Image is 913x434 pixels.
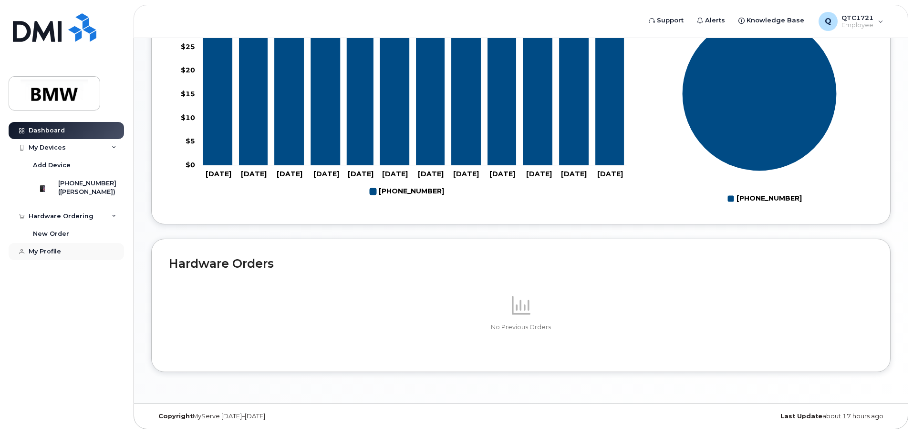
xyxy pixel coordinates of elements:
div: about 17 hours ago [644,413,891,420]
strong: Copyright [158,413,193,420]
tspan: $10 [181,113,195,121]
span: QTC1721 [841,14,873,21]
iframe: Messenger Launcher [871,393,906,427]
span: Employee [841,21,873,29]
tspan: [DATE] [526,170,552,178]
tspan: [DATE] [348,170,373,178]
tspan: [DATE] [241,170,267,178]
span: Support [657,16,684,25]
a: Support [642,11,690,30]
tspan: $25 [181,42,195,50]
g: Chart [682,16,837,206]
tspan: [DATE] [313,170,339,178]
tspan: $15 [181,90,195,98]
g: Legend [727,191,802,207]
tspan: $20 [181,66,195,74]
p: No Previous Orders [169,323,873,332]
tspan: $0 [186,161,195,169]
tspan: [DATE] [453,170,479,178]
span: Q [825,16,831,27]
tspan: $5 [186,137,195,145]
a: Knowledge Base [732,11,811,30]
span: Knowledge Base [747,16,804,25]
tspan: [DATE] [418,170,444,178]
g: Legend [370,183,444,200]
tspan: [DATE] [206,170,231,178]
tspan: [DATE] [382,170,408,178]
g: 864-517-0725 [370,183,444,200]
span: Alerts [705,16,725,25]
strong: Last Update [780,413,822,420]
div: QTC1721 [812,12,890,31]
tspan: [DATE] [489,170,515,178]
tspan: [DATE] [561,170,587,178]
g: 864-517-0725 [203,17,624,165]
h2: Hardware Orders [169,256,873,271]
tspan: [DATE] [597,170,623,178]
a: Alerts [690,11,732,30]
tspan: [DATE] [277,170,302,178]
g: Series [682,16,837,171]
div: MyServe [DATE]–[DATE] [151,413,398,420]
